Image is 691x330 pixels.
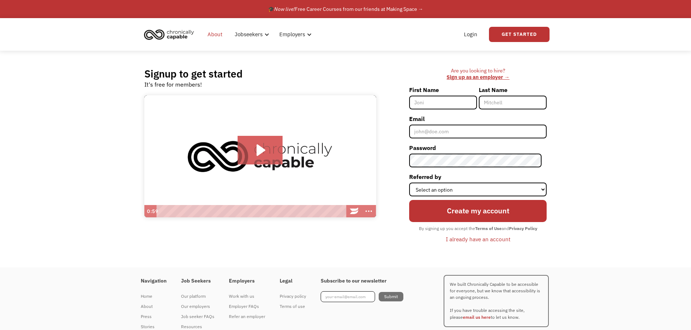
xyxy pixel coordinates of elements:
[160,205,344,217] div: Playbar
[229,312,265,321] div: Refer an employer
[409,200,547,222] input: Create my account
[475,226,502,231] strong: Terms of Use
[275,23,314,46] div: Employers
[141,291,166,301] a: Home
[280,278,306,284] h4: Legal
[229,292,265,301] div: Work with us
[479,84,547,96] label: Last Name
[141,312,166,321] div: Press
[347,205,362,217] a: Wistia Logo -- Learn More
[142,26,200,42] a: home
[144,67,243,80] h2: Signup to get started
[447,74,509,80] a: Sign up as an employer →
[229,278,265,284] h4: Employers
[409,96,477,109] input: Joni
[321,291,403,302] form: Footer Newsletter
[460,23,482,46] a: Login
[141,301,166,312] a: About
[409,84,477,96] label: First Name
[181,291,214,301] a: Our platform
[229,291,265,301] a: Work with us
[409,84,547,245] form: Member-Signup-Form
[440,233,516,245] a: I already have an account
[415,224,541,233] div: By signing up you accept the and
[181,312,214,321] div: Job seeker FAQs
[509,226,537,231] strong: Privacy Policy
[280,292,306,301] div: Privacy policy
[229,302,265,311] div: Employer FAQs
[181,301,214,312] a: Our employers
[409,142,547,154] label: Password
[279,30,305,39] div: Employers
[274,6,295,12] em: Now live!
[321,278,403,284] h4: Subscribe to our newsletter
[409,171,547,183] label: Referred by
[229,301,265,312] a: Employer FAQs
[446,235,510,243] div: I already have an account
[409,125,547,138] input: john@doe.com
[229,312,265,322] a: Refer an employer
[181,302,214,311] div: Our employers
[141,292,166,301] div: Home
[144,80,202,89] div: It's free for members!
[141,278,166,284] h4: Navigation
[409,113,547,125] label: Email
[230,23,271,46] div: Jobseekers
[280,302,306,311] div: Terms of use
[141,312,166,322] a: Press
[479,96,547,109] input: Mitchell
[141,302,166,311] div: About
[444,275,549,327] p: We built Chronically Capable to be accessible for everyone, but we know that accessibility is an ...
[181,278,214,284] h4: Job Seekers
[181,292,214,301] div: Our platform
[379,292,403,301] input: Submit
[142,26,196,42] img: Chronically Capable logo
[409,67,547,81] div: Are you looking to hire? ‍
[181,312,214,322] a: Job seeker FAQs
[489,27,550,42] a: Get Started
[463,314,491,320] a: email us here
[362,205,376,217] button: Show more buttons
[280,291,306,301] a: Privacy policy
[144,95,376,218] img: Introducing Chronically Capable
[238,136,283,165] button: Play Video: Introducing Chronically Capable
[268,5,423,13] div: 🎓 Free Career Courses from our friends at Making Space →
[203,23,227,46] a: About
[321,291,375,302] input: your-email@email.com
[280,301,306,312] a: Terms of use
[235,30,263,39] div: Jobseekers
